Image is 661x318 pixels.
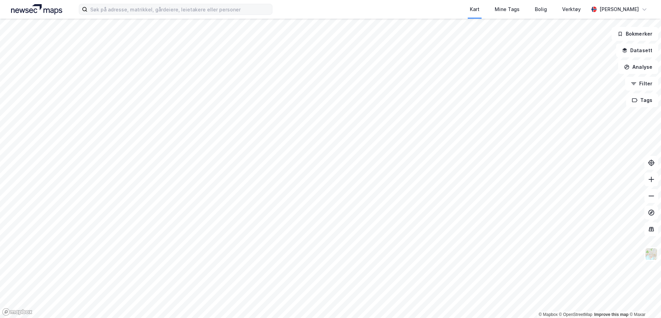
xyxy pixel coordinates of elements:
iframe: Chat Widget [626,285,661,318]
div: Mine Tags [495,5,520,13]
div: Bolig [535,5,547,13]
div: [PERSON_NAME] [599,5,639,13]
div: Kontrollprogram for chat [626,285,661,318]
div: Verktøy [562,5,581,13]
img: logo.a4113a55bc3d86da70a041830d287a7e.svg [11,4,62,15]
div: Kart [470,5,480,13]
input: Søk på adresse, matrikkel, gårdeiere, leietakere eller personer [87,4,272,15]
